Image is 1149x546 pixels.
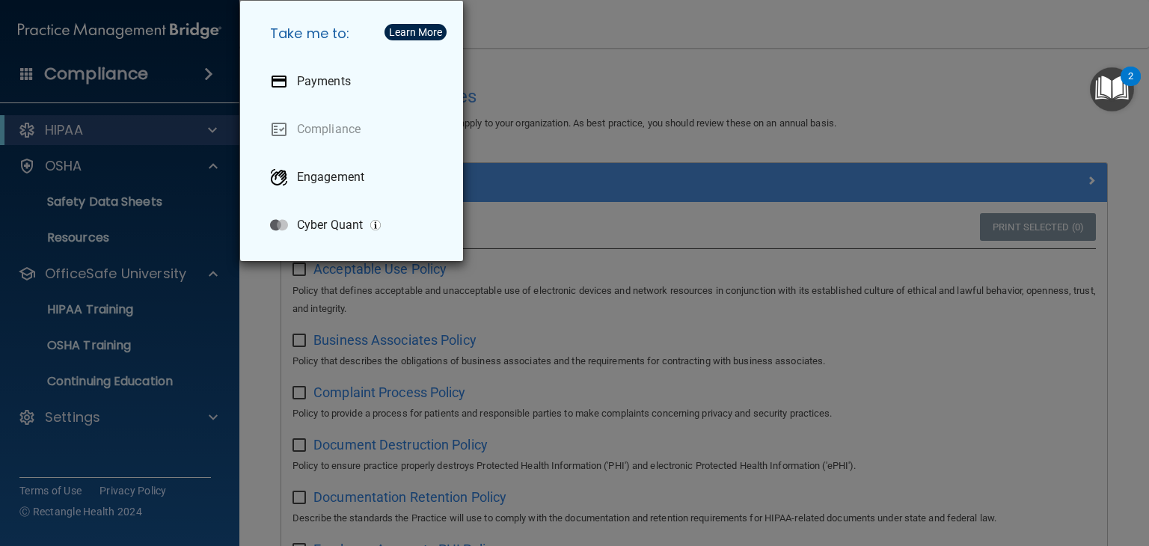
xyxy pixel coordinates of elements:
p: Payments [297,74,351,89]
button: Learn More [384,24,447,40]
h5: Take me to: [258,13,451,55]
p: Cyber Quant [297,218,363,233]
p: Engagement [297,170,364,185]
a: Compliance [258,108,451,150]
div: Learn More [389,27,442,37]
div: 2 [1128,76,1133,96]
button: Open Resource Center, 2 new notifications [1090,67,1134,111]
a: Cyber Quant [258,204,451,246]
a: Engagement [258,156,451,198]
a: Payments [258,61,451,102]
